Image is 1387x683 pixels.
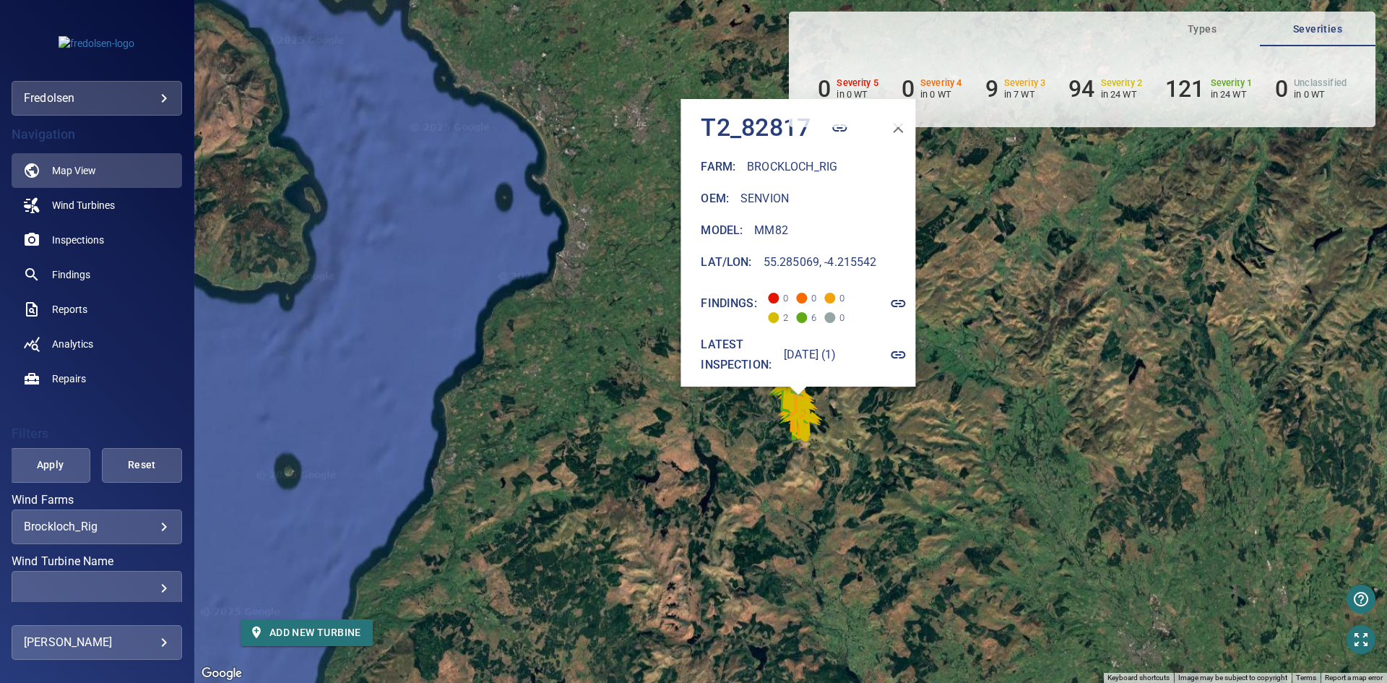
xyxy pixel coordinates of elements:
gmp-advanced-marker: T3_82816 [774,393,817,437]
img: windFarmIconCat3.svg [774,371,818,414]
span: Severity 3 [825,293,836,304]
img: windFarmIconCat2.svg [774,390,817,434]
li: Severity 5 [818,75,878,103]
h6: Severity 4 [920,78,962,88]
span: Analytics [52,337,93,351]
li: Severity 2 [1068,75,1142,103]
gmp-advanced-marker: T17_93648 [779,382,823,425]
h6: 94 [1068,75,1094,103]
span: Severity 2 [769,312,779,323]
span: Severities [1269,20,1367,38]
h6: Oem : [701,189,730,209]
span: Severity 4 [797,293,808,304]
p: in 24 WT [1211,89,1253,100]
img: windFarmIconCat3.svg [779,394,822,437]
a: reports noActive [12,292,182,327]
a: Open this area in Google Maps (opens a new window) [198,664,246,683]
gmp-advanced-marker: T23_82822 [774,371,818,414]
span: Reset [120,456,164,474]
gmp-advanced-marker: T30_82811 [762,369,805,412]
span: 0 [797,284,820,304]
a: findings noActive [12,257,182,292]
span: 0 [825,284,848,304]
div: Wind Turbine Name [12,571,182,606]
p: in 7 WT [1004,89,1046,100]
h6: Severity 5 [837,78,878,88]
h6: 0 [818,75,831,103]
h6: Brockloch_Rig [748,157,838,177]
img: windFarmIconCat2.svg [764,366,808,410]
h4: Filters [12,426,182,441]
h6: Unclassified [1294,78,1347,88]
span: 2 [769,304,792,323]
span: Findings [52,267,90,282]
p: in 0 WT [1294,89,1347,100]
img: windFarmIconCat2.svg [768,367,811,411]
img: windFarmIconCat2.svg [777,395,820,438]
li: Severity 1 [1165,75,1252,103]
gmp-advanced-marker: T5_82807 [777,392,821,436]
img: windFarmIconCat2.svg [771,369,814,413]
h6: 0 [1275,75,1288,103]
a: Terms (opens in new tab) [1296,674,1316,682]
span: Image may be subject to copyright [1178,674,1287,682]
gmp-advanced-marker: T8_82806 [779,394,822,437]
span: Repairs [52,371,86,386]
h4: Navigation [12,127,182,142]
button: Keyboard shortcuts [1107,673,1170,683]
span: Types [1153,20,1251,38]
h6: Senvion [740,189,789,209]
li: Severity 4 [902,75,962,103]
label: Wind Farms [12,494,182,506]
span: Severity 5 [769,293,779,304]
p: in 0 WT [837,89,878,100]
h6: MM82 [755,220,789,241]
a: inspections noActive [12,223,182,257]
img: windFarmIconCat2.svg [774,393,817,437]
h6: Severity 3 [1004,78,1046,88]
span: 0 [825,304,848,323]
img: windFarmIconCat2.svg [776,376,819,419]
a: map active [12,153,182,188]
span: Map View [52,163,96,178]
gmp-advanced-marker: T26_82821 [768,367,811,411]
img: windFarmIconCat3.svg [772,373,815,416]
gmp-advanced-marker: T29_92649 [765,369,808,413]
gmp-advanced-marker: T20_93645 [776,376,819,419]
span: Apply [28,456,72,474]
a: windturbines noActive [12,188,182,223]
a: analytics noActive [12,327,182,361]
h4: T2_82817 [701,113,811,143]
gmp-advanced-marker: T24_93651 [772,373,815,416]
span: 6 [797,304,820,323]
p: in 24 WT [1101,89,1143,100]
gmp-advanced-marker: T25_93650 [771,369,814,413]
span: Severity 1 [797,312,808,323]
img: windFarmIconCat2.svg [779,382,823,425]
h6: Model : [701,220,743,241]
gmp-advanced-marker: T13_82801 [785,399,828,442]
gmp-advanced-marker: T27_82820 [764,366,808,410]
span: Reports [52,302,87,317]
h6: 55.285069, -4.215542 [764,252,877,272]
img: windFarmIconCat3.svg [772,390,815,433]
li: Severity 3 [985,75,1046,103]
button: Add new turbine [241,619,373,646]
span: Add new turbine [252,624,361,642]
h6: Latest inspection: [701,335,773,375]
h6: 0 [902,75,915,103]
div: fredolsen [12,81,182,116]
a: Report a map error [1325,674,1383,682]
img: windFarmIconCat1.svg [777,392,821,436]
img: windFarmIconCat2.svg [785,399,828,442]
span: Severity Unclassified [825,312,836,323]
div: [PERSON_NAME] [24,631,170,654]
img: windFarmIconCat2.svg [779,379,822,423]
p: in 0 WT [920,89,962,100]
h6: 9 [985,75,998,103]
gmp-advanced-marker: T7_82814 [772,390,815,433]
img: windFarmIconCat1.svg [762,369,805,412]
img: fredolsen-logo [59,36,134,51]
gmp-advanced-marker: T9_82805 [781,395,824,439]
a: repairs noActive [12,361,182,396]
